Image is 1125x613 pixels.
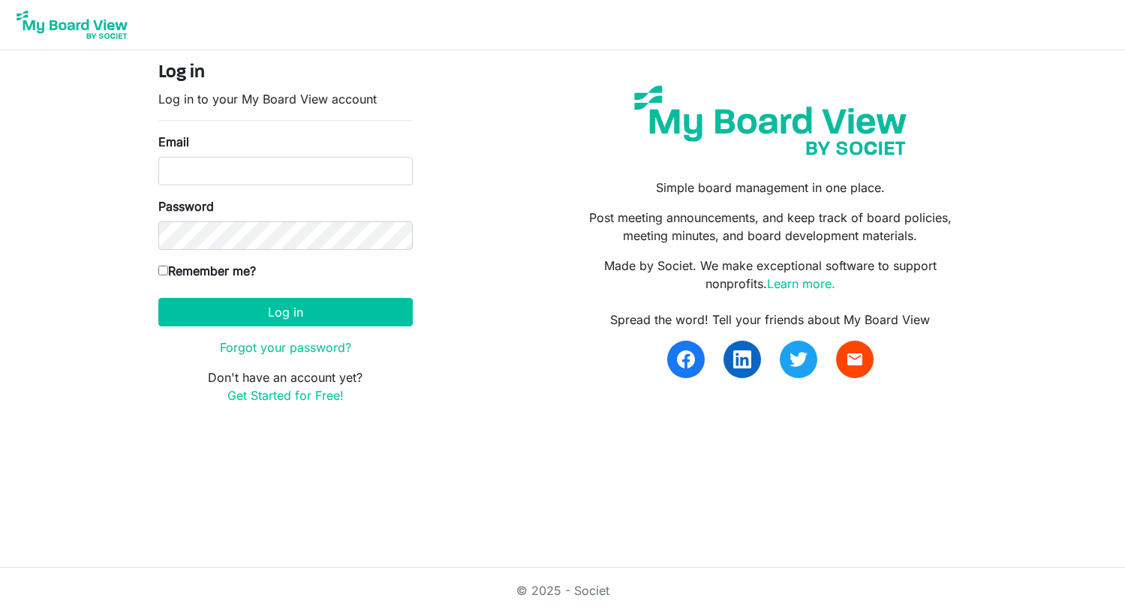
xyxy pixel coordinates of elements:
[158,368,413,404] p: Don't have an account yet?
[220,340,351,355] a: Forgot your password?
[158,90,413,108] p: Log in to your My Board View account
[158,133,189,151] label: Email
[767,276,835,291] a: Learn more.
[733,350,751,368] img: linkedin.svg
[846,350,864,368] span: email
[573,257,967,293] p: Made by Societ. We make exceptional software to support nonprofits.
[836,341,874,378] a: email
[573,209,967,245] p: Post meeting announcements, and keep track of board policies, meeting minutes, and board developm...
[158,197,214,215] label: Password
[623,74,918,167] img: my-board-view-societ.svg
[158,298,413,326] button: Log in
[12,6,132,44] img: My Board View Logo
[573,179,967,197] p: Simple board management in one place.
[790,350,808,368] img: twitter.svg
[158,266,168,275] input: Remember me?
[516,583,609,598] a: © 2025 - Societ
[158,62,413,84] h4: Log in
[227,388,344,403] a: Get Started for Free!
[158,262,256,280] label: Remember me?
[677,350,695,368] img: facebook.svg
[573,311,967,329] div: Spread the word! Tell your friends about My Board View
